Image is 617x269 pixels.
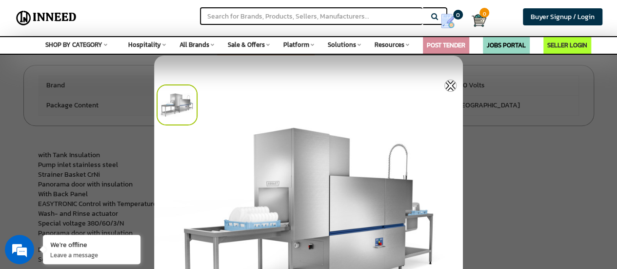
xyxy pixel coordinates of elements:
[328,40,356,49] span: Solutions
[179,40,209,49] span: All Brands
[440,14,455,28] img: Show My Quotes
[50,240,133,249] div: We're offline
[547,41,587,50] a: SELLER LOGIN
[472,10,478,31] a: Cart 0
[531,12,595,22] span: Buyer Signup / Login
[453,10,463,20] span: 0
[427,41,465,50] a: POST TENDER
[431,10,471,32] a: my Quotes 0
[444,80,457,92] img: inneed-close-icon.png
[472,13,486,28] img: Cart
[200,7,422,25] input: Search for Brands, Products, Sellers, Manufacturers...
[523,8,602,25] a: Buyer Signup / Login
[13,6,80,30] img: Inneed.Market
[45,40,102,49] span: SHOP BY CATEGORY
[157,84,198,125] img: 75530-cart_default.jpg
[228,40,265,49] span: Sale & Offers
[283,40,309,49] span: Platform
[50,250,133,259] p: Leave a message
[487,41,526,50] a: JOBS PORTAL
[128,40,161,49] span: Hospitality
[479,8,489,18] span: 0
[375,40,404,49] span: Resources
